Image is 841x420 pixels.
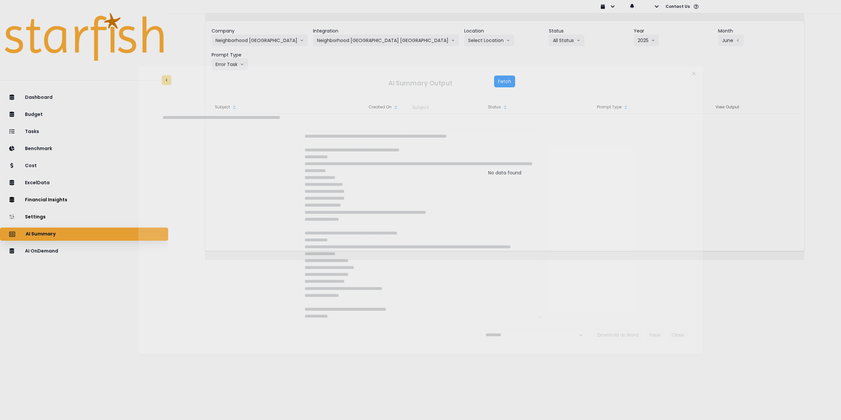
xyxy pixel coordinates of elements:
[593,329,642,341] button: Download as Word
[668,329,687,341] button: Close
[146,74,695,93] header: AI Summary Output
[689,69,699,79] button: Close
[646,329,664,341] button: Save
[412,104,429,111] header: Subject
